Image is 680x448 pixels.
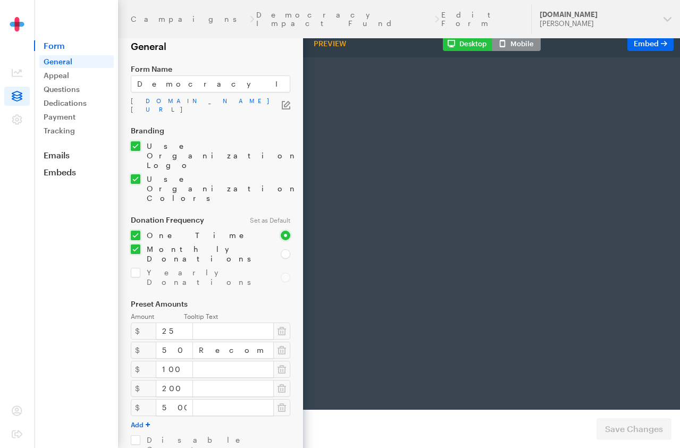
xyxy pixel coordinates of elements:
div: $ [131,380,156,397]
div: [PERSON_NAME] [540,19,655,28]
label: Preset Amounts [131,300,290,308]
a: General [39,55,114,68]
a: Embed [627,36,674,51]
div: $ [131,342,156,359]
h2: General [131,40,290,52]
label: Tooltip Text [184,312,290,320]
button: Add [131,420,150,429]
span: Form [34,40,118,51]
a: Emails [34,150,118,160]
div: $ [131,361,156,378]
a: Payment [39,111,114,123]
a: Embeds [34,167,118,177]
div: Set as Default [244,216,297,224]
a: Dedications [39,97,114,109]
div: [DOMAIN_NAME] [540,10,655,19]
label: Form Name [131,65,290,73]
a: Democracy Impact Fund [256,11,433,28]
label: Use Organization Logo [140,141,290,170]
span: Embed [634,39,659,48]
a: Tracking [39,124,114,137]
div: Preview [309,39,350,48]
label: Amount [131,312,184,320]
a: Appeal [39,69,114,82]
label: Branding [131,126,290,135]
button: Mobile [492,36,541,51]
a: Questions [39,83,114,96]
div: $ [131,323,156,340]
a: [DOMAIN_NAME][URL] [131,97,282,114]
a: Campaigns [131,15,248,23]
label: Donation Frequency [131,216,237,224]
label: Use Organization Colors [140,174,290,203]
div: $ [131,399,156,416]
button: [DOMAIN_NAME] [PERSON_NAME] [531,4,680,34]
